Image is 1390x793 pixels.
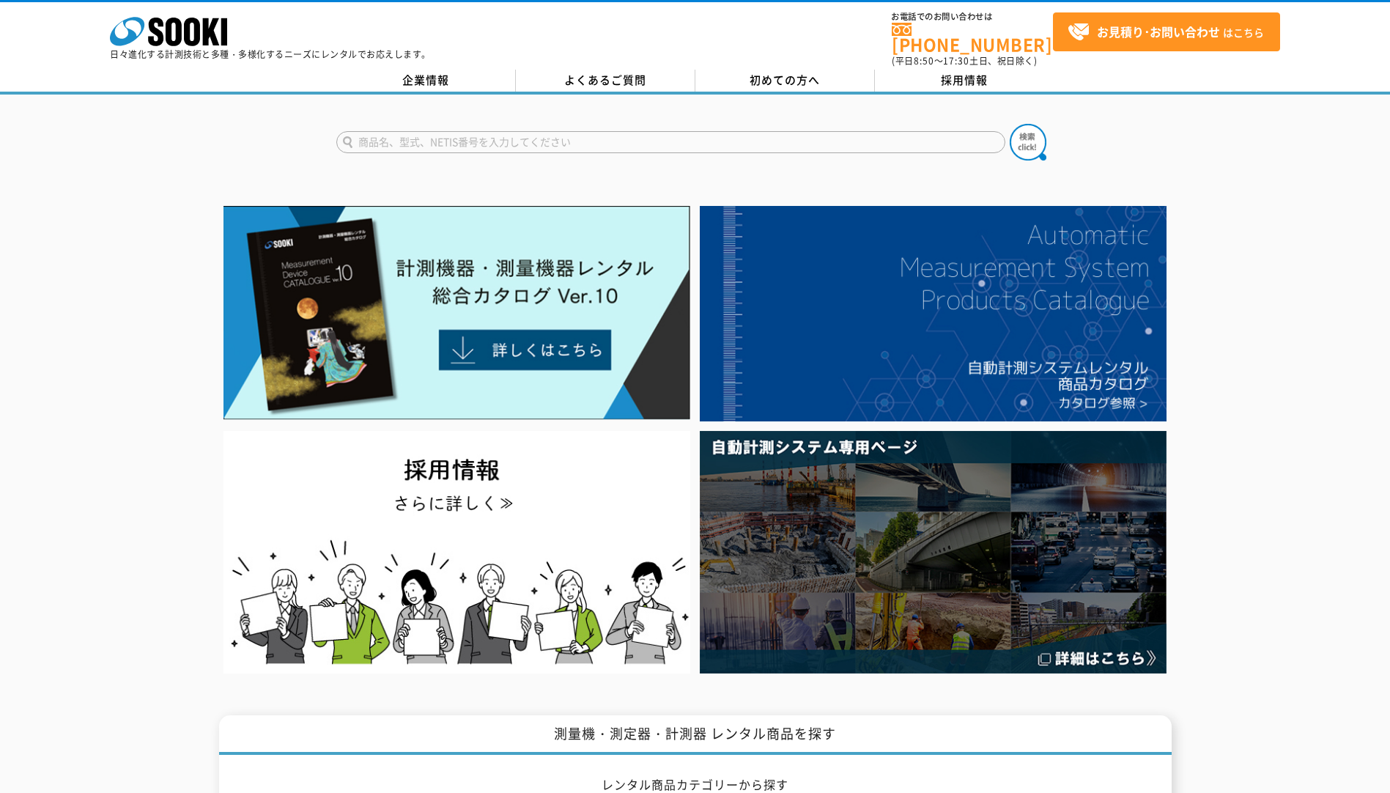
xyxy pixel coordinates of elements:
[892,12,1053,21] span: お電話でのお問い合わせは
[267,777,1124,792] h2: レンタル商品カテゴリーから探す
[1097,23,1220,40] strong: お見積り･お問い合わせ
[700,431,1167,674] img: 自動計測システム専用ページ
[700,206,1167,421] img: 自動計測システムカタログ
[875,70,1054,92] a: 採用情報
[336,131,1005,153] input: 商品名、型式、NETIS番号を入力してください
[110,50,431,59] p: 日々進化する計測技術と多種・多様化するニーズにレンタルでお応えします。
[892,54,1037,67] span: (平日 ～ 土日、祝日除く)
[695,70,875,92] a: 初めての方へ
[892,23,1053,53] a: [PHONE_NUMBER]
[943,54,969,67] span: 17:30
[516,70,695,92] a: よくあるご質問
[1010,124,1046,161] img: btn_search.png
[219,715,1172,756] h1: 測量機・測定器・計測器 レンタル商品を探す
[223,206,690,420] img: Catalog Ver10
[1053,12,1280,51] a: お見積り･お問い合わせはこちら
[1068,21,1264,43] span: はこちら
[914,54,934,67] span: 8:50
[750,72,820,88] span: 初めての方へ
[223,431,690,674] img: SOOKI recruit
[336,70,516,92] a: 企業情報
